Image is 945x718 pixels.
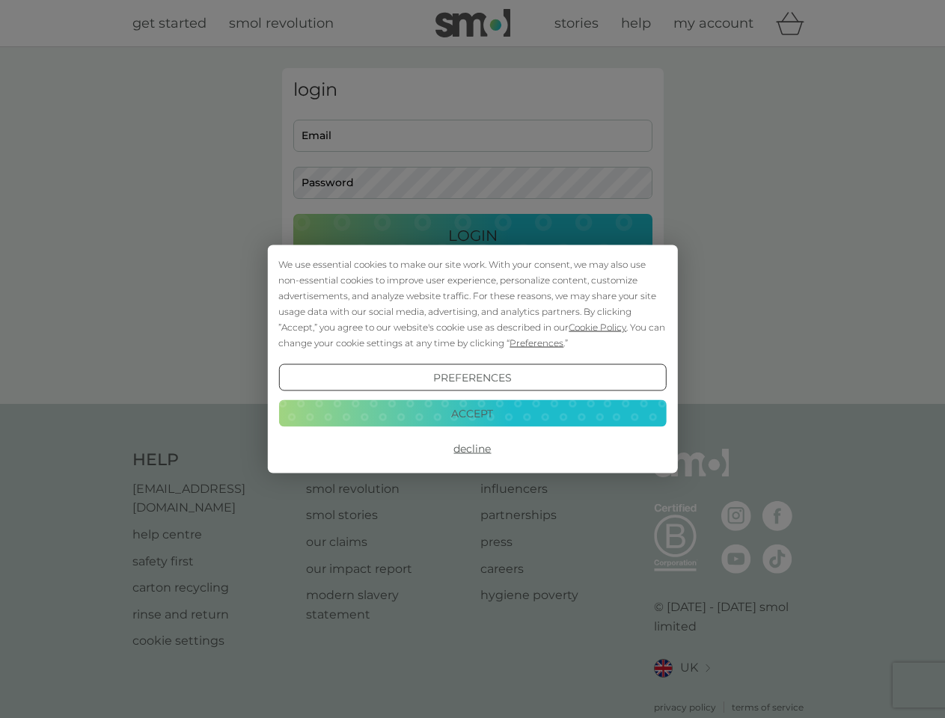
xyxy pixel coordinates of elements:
[510,337,563,349] span: Preferences
[267,245,677,473] div: Cookie Consent Prompt
[569,322,626,333] span: Cookie Policy
[278,364,666,391] button: Preferences
[278,257,666,351] div: We use essential cookies to make our site work. With your consent, we may also use non-essential ...
[278,435,666,462] button: Decline
[278,399,666,426] button: Accept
